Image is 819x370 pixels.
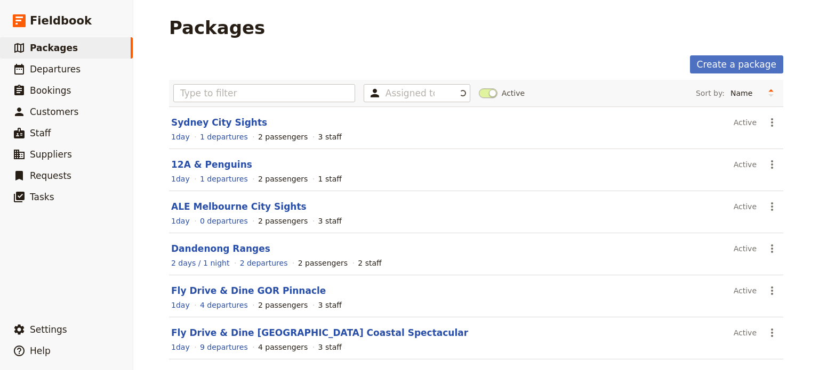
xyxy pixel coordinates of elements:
a: View the departures for this package [200,174,248,184]
span: Packages [30,43,78,53]
span: Active [502,88,525,98]
span: Customers [30,106,78,117]
span: Departures [30,64,81,75]
div: 3 staff [318,216,342,226]
div: 3 staff [318,342,342,352]
div: Active [734,324,757,342]
div: 2 passengers [258,216,308,226]
span: Suppliers [30,149,72,160]
span: Sort by: [696,88,725,98]
a: View the departures for this package [200,216,248,226]
button: Change sort direction [763,85,779,101]
a: Fly Drive & Dine [GEOGRAPHIC_DATA] Coastal Spectacular [171,327,468,338]
button: Actions [763,282,781,300]
a: View the itinerary for this package [171,131,190,142]
div: Active [734,282,757,300]
div: Active [734,198,757,216]
a: Dandenong Ranges [171,243,270,254]
div: 1 staff [318,174,342,184]
span: 1 day [171,343,190,351]
div: 2 passengers [258,174,308,184]
span: Bookings [30,85,71,96]
a: View the itinerary for this package [171,300,190,310]
div: 3 staff [318,131,342,142]
div: 4 passengers [258,342,308,352]
a: View the itinerary for this package [171,174,190,184]
a: Create a package [690,55,783,73]
span: Requests [30,170,71,181]
a: Sydney City Sights [171,117,267,128]
a: View the departures for this package [200,131,248,142]
input: Assigned to [386,87,435,100]
span: Fieldbook [30,13,92,29]
span: Staff [30,128,51,138]
span: Help [30,346,51,356]
div: 2 passengers [258,131,308,142]
div: Active [734,155,757,174]
span: 1 day [171,133,190,141]
div: Active [734,113,757,131]
input: Type to filter [173,84,355,102]
button: Actions [763,324,781,342]
a: 12A & Penguins [171,159,252,170]
button: Actions [763,240,781,258]
a: ALE Melbourne City Sights [171,201,307,212]
span: 1 day [171,217,190,225]
a: View the departures for this package [200,342,248,352]
select: Sort by: [726,85,763,101]
span: 2 days / 1 night [171,259,229,267]
a: View the itinerary for this package [171,216,190,226]
button: Actions [763,198,781,216]
a: Fly Drive & Dine GOR Pinnacle [171,285,326,296]
a: View the departures for this package [240,258,288,268]
button: Actions [763,113,781,131]
span: 1 day [171,301,190,309]
div: 3 staff [318,300,342,310]
h1: Packages [169,17,265,38]
a: View the itinerary for this package [171,342,190,352]
span: Settings [30,324,67,335]
div: Active [734,240,757,258]
div: 2 passengers [258,300,308,310]
div: 2 staff [358,258,381,268]
span: 1 day [171,175,190,183]
span: Tasks [30,192,54,202]
a: View the itinerary for this package [171,258,229,268]
a: View the departures for this package [200,300,248,310]
button: Actions [763,155,781,174]
div: 2 passengers [298,258,348,268]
